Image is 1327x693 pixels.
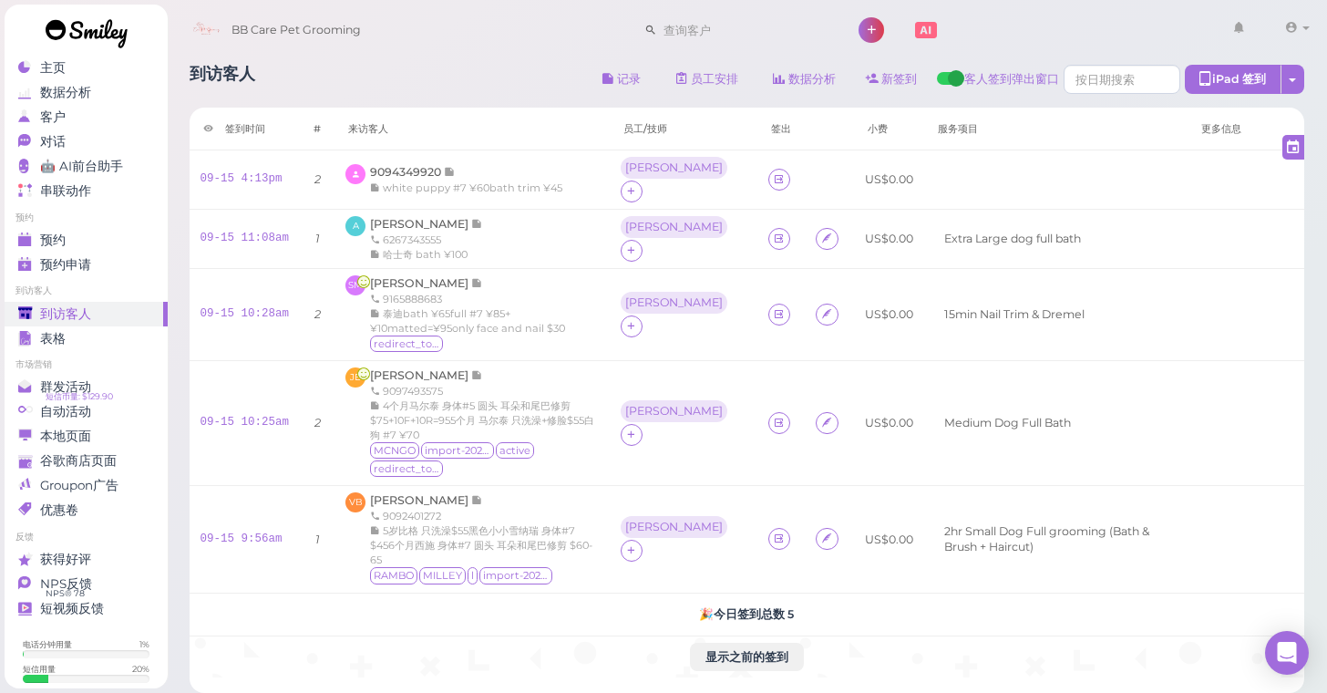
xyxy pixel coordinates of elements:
th: 服务项目 [924,108,1188,150]
td: US$0.00 [854,269,924,361]
li: 市场营销 [5,358,168,371]
a: 员工安排 [661,65,754,94]
a: 09-15 10:25am [201,416,290,429]
span: VB [345,492,365,512]
th: 员工/技师 [610,108,757,150]
a: 到访客人 [5,302,168,326]
span: RAMBO [370,567,417,584]
i: 1 [315,232,320,245]
span: 记录 [471,217,483,231]
button: 记录 [587,65,656,94]
a: 短视频反馈 [5,596,168,621]
th: 签到时间 [190,108,301,150]
span: 记录 [471,276,483,290]
a: 9094349920 [370,165,456,179]
i: 2 [314,307,321,321]
a: 09-15 4:13pm [201,172,283,185]
span: redirect_to_google [370,336,443,352]
span: [PERSON_NAME] [370,217,471,231]
span: 短信币量: $129.90 [46,389,113,404]
i: 2 [314,416,321,429]
i: 2 [314,172,321,186]
td: US$0.00 [854,361,924,486]
span: [PERSON_NAME] [370,276,471,290]
i: Agreement form [821,232,833,245]
span: 客人签到弹出窗口 [964,71,1059,98]
a: 自动活动 [5,399,168,424]
span: 短视频反馈 [40,601,104,616]
div: [PERSON_NAME] [621,216,732,240]
a: 对话 [5,129,168,154]
a: 预约申请 [5,253,168,277]
div: 1 % [139,638,149,650]
td: US$0.00 [854,150,924,210]
a: 获得好评 [5,547,168,572]
input: 查询客户 [657,16,834,45]
h5: 🎉 今日签到总数 5 [201,607,1294,621]
span: 5岁比格 只洗澡$55黑色小小雪纳瑞 身体#7 $456个月西施 身体#7 圆头 耳朵和尾巴修剪 $60-65 [370,524,592,566]
div: Open Intercom Messenger [1265,631,1309,675]
span: redirect_to_google [370,460,443,477]
a: [PERSON_NAME] [370,368,483,382]
span: 数据分析 [40,85,91,100]
th: 签出 [757,108,805,150]
div: [PERSON_NAME] [625,161,723,174]
li: 预约 [5,212,168,224]
th: 更多信息 [1188,108,1304,150]
a: 优惠卷 [5,498,168,522]
input: 按日期搜索 [1064,65,1180,94]
span: 🤖 AI前台助手 [40,159,123,174]
span: 记录 [444,165,456,179]
span: 本地页面 [40,429,91,444]
span: 4个月马尔泰 身体#5 圆头 耳朵和尾巴修剪$75+10F+10R=955个月 马尔泰 只洗澡+修脸$55白狗 #7 ¥70 [370,399,594,441]
li: 到访客人 [5,284,168,297]
a: 🤖 AI前台助手 [5,154,168,179]
span: 获得好评 [40,552,91,567]
span: JE [345,367,365,388]
div: [PERSON_NAME] [621,157,732,181]
a: 主页 [5,56,168,80]
span: 泰迪bath ¥65full #7 ¥85+¥10matted=¥95only face and nail $30 [370,307,565,335]
td: US$0.00 [854,486,924,593]
a: [PERSON_NAME] [370,276,483,290]
span: active [496,442,534,459]
span: MILLEY [419,567,466,584]
span: 预约 [40,233,66,248]
span: 记录 [471,368,483,382]
span: 优惠卷 [40,502,78,518]
div: [PERSON_NAME] [625,405,723,418]
th: 小费 [854,108,924,150]
div: 20 % [132,663,149,675]
a: 新签到 [851,65,932,94]
span: A [345,216,365,236]
a: 09-15 9:56am [201,533,283,545]
div: [PERSON_NAME] [625,221,723,233]
span: 串联动作 [40,183,91,199]
span: 9094349920 [370,165,444,179]
span: 到访客人 [40,306,91,322]
span: 记录 [471,493,483,507]
li: 15min Nail Trim & Dremel [940,306,1089,323]
a: 09-15 10:28am [201,307,290,320]
i: Agreement form [821,532,833,545]
a: [PERSON_NAME] [370,493,483,507]
span: 自动活动 [40,404,91,419]
i: 1 [315,533,320,546]
li: Medium Dog Full Bath [940,415,1075,431]
div: 6267343555 [370,233,483,247]
div: 9165888683 [370,292,598,306]
a: 数据分析 [5,80,168,105]
span: [PERSON_NAME] [370,368,471,382]
a: [PERSON_NAME] [370,217,483,231]
h1: 到访客人 [190,65,255,98]
div: 短信用量 [23,663,56,675]
th: 来访客人 [334,108,609,150]
div: 电话分钟用量 [23,638,72,650]
div: 9097493575 [370,384,598,398]
div: [PERSON_NAME] [625,521,723,533]
li: 2hr Small Dog Full grooming (Bath & Brush + Haircut) [940,523,1177,556]
span: 群发活动 [40,379,91,395]
a: 串联动作 [5,179,168,203]
a: 客户 [5,105,168,129]
span: 谷歌商店页面 [40,453,117,469]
